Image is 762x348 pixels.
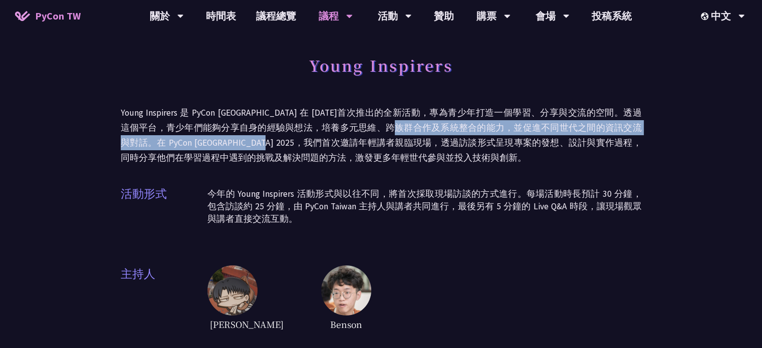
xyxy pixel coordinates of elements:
a: PyCon TW [5,4,91,29]
span: 活動形式 [121,185,207,235]
span: 主持人 [121,265,207,333]
span: [PERSON_NAME] [207,315,286,333]
p: Young Inspirers 是 PyCon [GEOGRAPHIC_DATA] 在 [DATE]首次推出的全新活動，專為青少年打造一個學習、分享與交流的空間。透過這個平台，青少年們能夠分享自... [121,105,642,165]
img: host1.6ba46fc.jpg [207,265,258,315]
span: PyCon TW [35,9,81,24]
p: 今年的 Young Inspirers 活動形式與以往不同，將首次採取現場訪談的方式進行。每場活動時長預計 30 分鐘，包含訪談約 25 分鐘，由 PyCon Taiwan 主持人與講者共同進行... [207,188,642,225]
span: Benson [321,315,371,333]
img: host2.62516ee.jpg [321,265,371,315]
img: Locale Icon [701,13,711,20]
h1: Young Inspirers [309,50,453,80]
img: Home icon of PyCon TW 2025 [15,11,30,21]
